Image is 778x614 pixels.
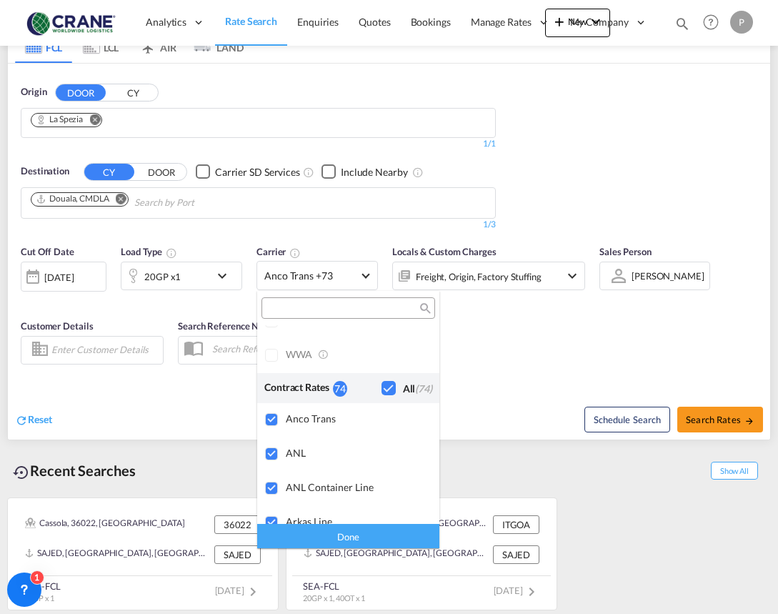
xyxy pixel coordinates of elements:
div: All [403,382,432,396]
div: Done [257,523,439,548]
div: WWA [286,348,428,362]
md-checkbox: Checkbox No Ink [381,380,432,395]
div: ANL [286,447,428,459]
div: Anco Trans [286,412,428,425]
div: ANL Container Line [286,481,428,493]
md-icon: icon-magnify [419,303,429,314]
div: Arkas Line [286,515,428,528]
span: (74) [415,382,432,395]
md-icon: s18 icon-information-outline [318,348,331,361]
div: Contract Rates [264,380,333,395]
div: 74 [333,381,347,396]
